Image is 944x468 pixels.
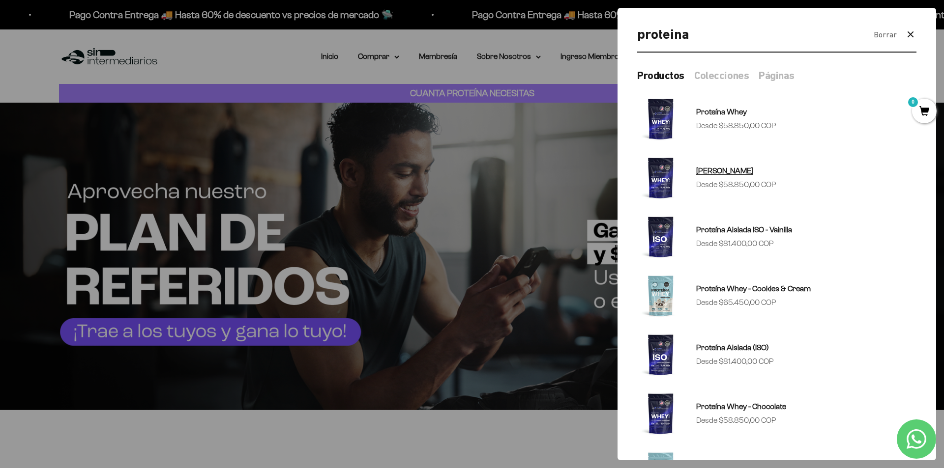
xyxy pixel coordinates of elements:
mark: 0 [907,96,919,108]
sale-price: Desde $58.850,00 COP [696,414,776,427]
a: Proteína Aislada (ISO) Desde $81.400,00 COP [637,331,916,378]
button: Páginas [759,68,794,83]
a: 0 [912,107,937,117]
button: Colecciones [694,68,749,83]
span: Proteína Whey [696,108,747,116]
a: Proteína Whey Desde $58.850,00 COP [637,95,916,142]
button: Productos [637,68,684,83]
sale-price: Desde $81.400,00 COP [696,355,774,368]
sale-price: Desde $81.400,00 COP [696,237,774,250]
img: Proteína Aislada ISO - Vainilla [637,213,684,260]
span: Proteína Whey - Cookies & Cream [696,284,811,293]
input: Buscar [637,24,866,46]
button: Borrar [874,28,897,41]
sale-price: Desde $58.850,00 COP [696,119,776,132]
span: Proteína Aislada (ISO) [696,343,769,352]
a: [PERSON_NAME] Desde $58.850,00 COP [637,154,916,201]
sale-price: Desde $58.850,00 COP [696,178,776,191]
img: Proteína Whey - Vainilla [637,154,684,201]
span: Proteína Aislada ISO - Vainilla [696,225,792,234]
span: [PERSON_NAME] [696,166,753,175]
sale-price: Desde $65.450,00 COP [696,296,776,309]
a: Proteína Whey - Chocolate Desde $58.850,00 COP [637,390,916,437]
a: Proteína Whey - Cookies & Cream Desde $65.450,00 COP [637,272,916,319]
img: Proteína Whey - Cookies & Cream [637,272,684,319]
span: Proteína Whey - Chocolate [696,402,786,411]
img: Proteína Aislada (ISO) [637,331,684,378]
img: Proteína Whey - Chocolate [637,390,684,437]
a: Proteína Aislada ISO - Vainilla Desde $81.400,00 COP [637,213,916,260]
img: Proteína Whey [637,95,684,142]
